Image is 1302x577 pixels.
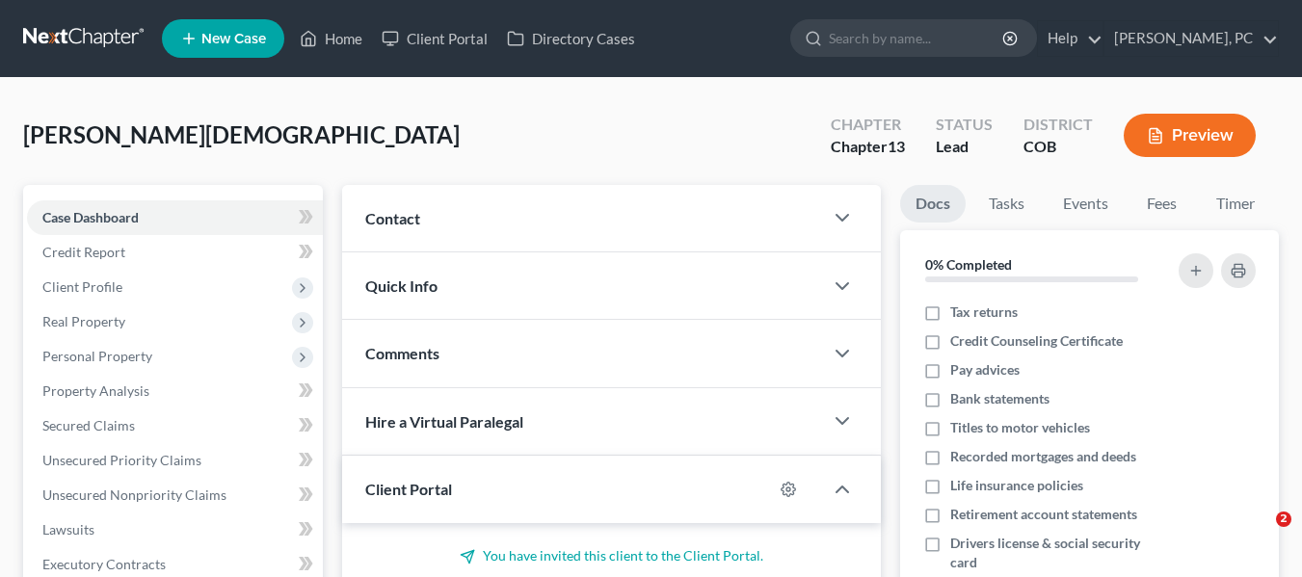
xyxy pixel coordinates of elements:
input: Search by name... [829,20,1005,56]
div: Chapter [831,136,905,158]
span: Personal Property [42,348,152,364]
a: Client Portal [372,21,497,56]
p: You have invited this client to the Client Portal. [365,546,858,565]
span: Quick Info [365,276,438,295]
a: [PERSON_NAME], PC [1104,21,1278,56]
a: Help [1038,21,1103,56]
span: Real Property [42,313,125,329]
span: Contact [365,209,420,227]
span: Case Dashboard [42,209,139,225]
span: 2 [1276,511,1291,527]
a: Fees [1131,185,1193,223]
a: Events [1048,185,1124,223]
span: New Case [201,32,266,46]
span: Unsecured Priority Claims [42,452,201,468]
a: Unsecured Priority Claims [27,443,323,478]
button: Preview [1124,114,1256,157]
div: Status [936,114,993,136]
span: Lawsuits [42,521,94,538]
span: Unsecured Nonpriority Claims [42,486,226,503]
div: COB [1023,136,1093,158]
strong: 0% Completed [925,256,1012,273]
a: Property Analysis [27,374,323,408]
span: Titles to motor vehicles [950,418,1090,437]
span: Retirement account statements [950,505,1137,524]
a: Home [290,21,372,56]
a: Directory Cases [497,21,645,56]
span: Credit Report [42,244,125,260]
div: Chapter [831,114,905,136]
a: Lawsuits [27,512,323,547]
div: Lead [936,136,993,158]
span: [PERSON_NAME][DEMOGRAPHIC_DATA] [23,120,460,148]
span: Life insurance policies [950,476,1083,495]
span: Secured Claims [42,417,135,433]
span: Tax returns [950,302,1018,322]
span: Credit Counseling Certificate [950,331,1123,351]
span: Recorded mortgages and deeds [950,447,1136,466]
span: Hire a Virtual Paralegal [365,412,523,431]
span: Client Portal [365,480,452,498]
div: District [1023,114,1093,136]
a: Docs [900,185,966,223]
span: Client Profile [42,278,122,295]
a: Unsecured Nonpriority Claims [27,478,323,512]
iframe: Intercom live chat [1236,511,1283,558]
span: Comments [365,344,439,362]
span: Bank statements [950,389,1050,408]
a: Credit Report [27,235,323,270]
a: Tasks [973,185,1040,223]
span: Pay advices [950,360,1020,380]
span: Executory Contracts [42,556,166,572]
a: Secured Claims [27,408,323,443]
a: Case Dashboard [27,200,323,235]
span: Property Analysis [42,382,149,399]
a: Timer [1201,185,1270,223]
span: 13 [888,137,905,155]
span: Drivers license & social security card [950,534,1168,572]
